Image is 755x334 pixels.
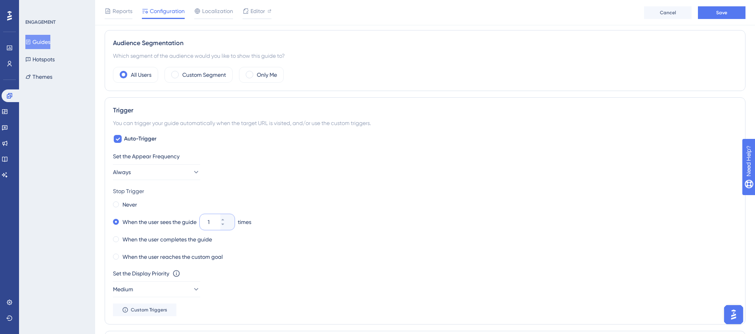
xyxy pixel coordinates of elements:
[660,9,676,16] span: Cancel
[25,70,52,84] button: Themes
[122,200,137,209] label: Never
[113,285,133,294] span: Medium
[124,134,157,144] span: Auto-Trigger
[113,304,176,316] button: Custom Triggers
[131,307,167,313] span: Custom Triggers
[19,2,50,11] span: Need Help?
[113,281,200,297] button: Medium
[150,6,185,16] span: Configuration
[131,70,151,80] label: All Users
[122,217,197,227] label: When the user sees the guide
[257,70,277,80] label: Only Me
[113,6,132,16] span: Reports
[25,35,50,49] button: Guides
[113,106,737,115] div: Trigger
[25,52,55,66] button: Hotspots
[122,235,212,244] label: When the user completes the guide
[238,217,251,227] div: times
[113,51,737,61] div: Which segment of the audience would you like to show this guide to?
[722,303,745,326] iframe: UserGuiding AI Assistant Launcher
[113,118,737,128] div: You can trigger your guide automatically when the target URL is visited, and/or use the custom tr...
[113,152,737,161] div: Set the Appear Frequency
[250,6,265,16] span: Editor
[716,9,727,16] span: Save
[698,6,745,19] button: Save
[113,38,737,48] div: Audience Segmentation
[113,186,737,196] div: Stop Trigger
[122,252,223,262] label: When the user reaches the custom goal
[113,269,169,278] div: Set the Display Priority
[113,167,131,177] span: Always
[113,164,200,180] button: Always
[644,6,692,19] button: Cancel
[182,70,226,80] label: Custom Segment
[25,19,55,25] div: ENGAGEMENT
[202,6,233,16] span: Localization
